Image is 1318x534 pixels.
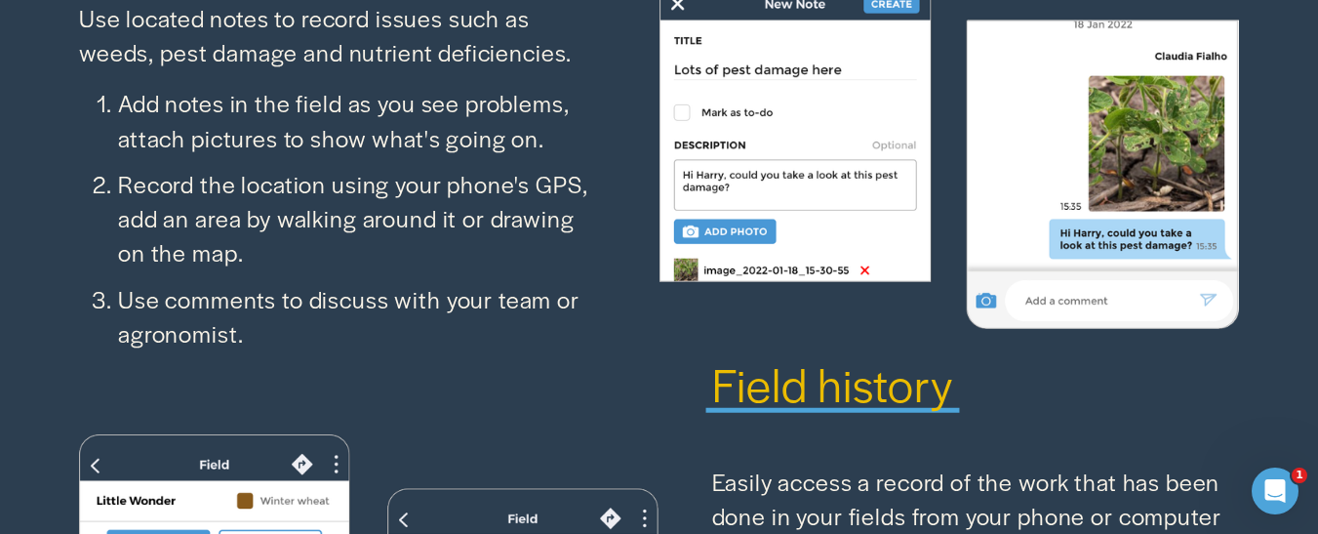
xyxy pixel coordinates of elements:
p: Use located notes to record issues such as weeds, pest damage and nutrient deficiencies. [79,1,606,69]
p: Record the location using your phone's GPS, add an area by walking around it or drawing on the map. [118,167,606,269]
span: Field history [712,351,954,416]
iframe: Intercom live chat [1252,468,1298,514]
p: Use comments to discuss with your team or agronomist. [118,282,606,350]
span: 1 [1292,468,1307,483]
p: Add notes in the field as you see problems, attach pictures to show what's going on. [118,86,606,154]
